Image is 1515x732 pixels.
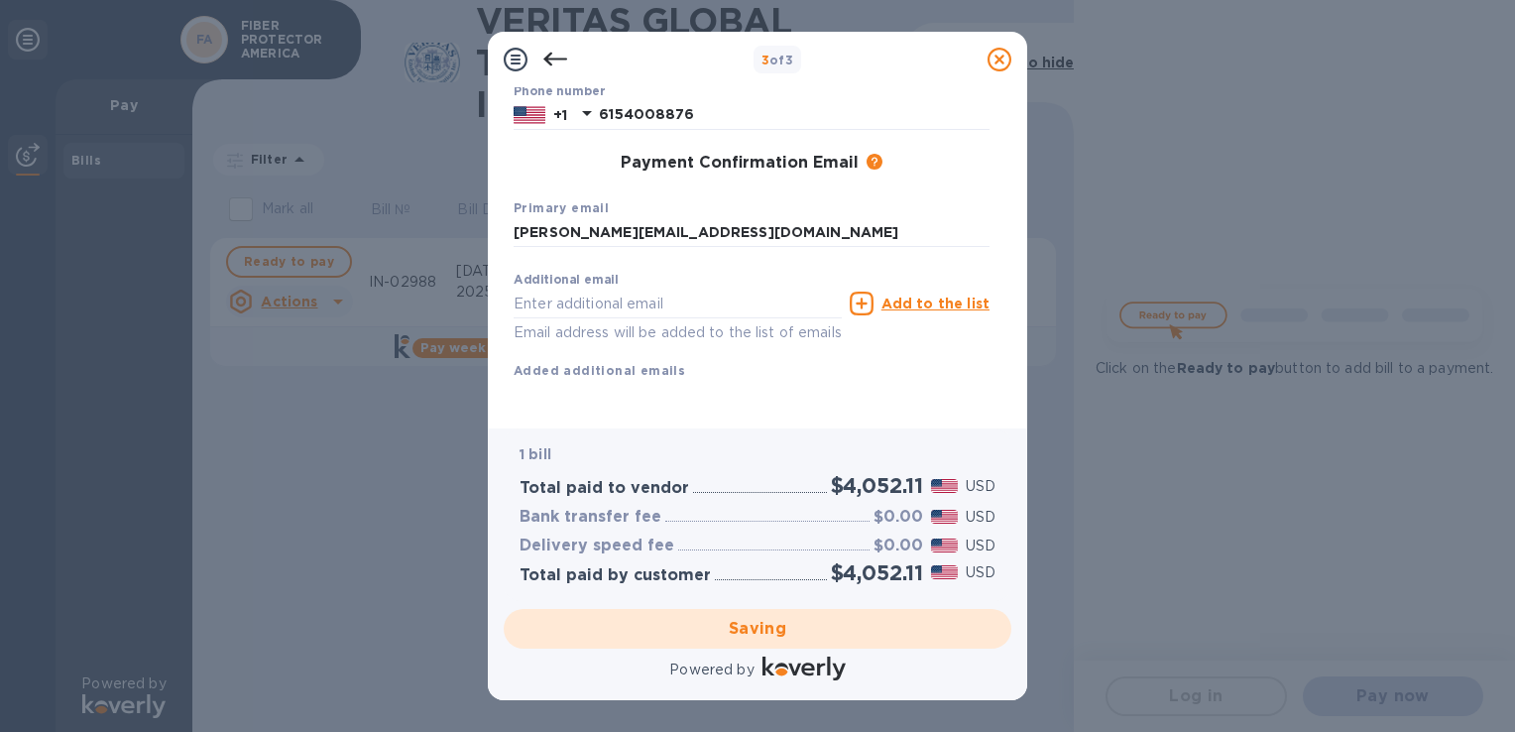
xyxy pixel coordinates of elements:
[761,53,794,67] b: of 3
[520,566,711,585] h3: Total paid by customer
[514,275,619,287] label: Additional email
[514,321,842,344] p: Email address will be added to the list of emails
[931,479,958,493] img: USD
[514,363,685,378] b: Added additional emails
[762,657,846,680] img: Logo
[966,536,995,556] p: USD
[831,560,923,585] h2: $4,052.11
[874,508,923,527] h3: $0.00
[514,104,545,126] img: US
[514,218,990,248] input: Enter your primary name
[931,565,958,579] img: USD
[966,507,995,528] p: USD
[599,100,990,130] input: Enter your phone number
[520,479,689,498] h3: Total paid to vendor
[514,86,605,98] label: Phone number
[831,473,923,498] h2: $4,052.11
[966,476,995,497] p: USD
[931,539,958,552] img: USD
[874,537,923,555] h3: $0.00
[669,660,754,680] p: Powered by
[520,508,661,527] h3: Bank transfer fee
[553,105,567,125] p: +1
[881,296,990,311] u: Add to the list
[931,510,958,524] img: USD
[520,446,551,462] b: 1 bill
[520,537,674,555] h3: Delivery speed fee
[514,200,609,215] b: Primary email
[966,562,995,583] p: USD
[514,289,842,318] input: Enter additional email
[621,154,859,173] h3: Payment Confirmation Email
[761,53,769,67] span: 3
